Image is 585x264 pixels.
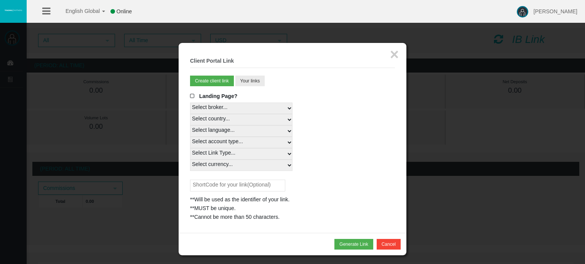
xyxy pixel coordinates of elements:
[21,12,37,18] div: v 4.0.25
[377,239,401,250] button: Cancel
[190,204,395,213] div: **MUST be unique.
[190,195,395,204] div: **Will be used as the identifier of your link.
[21,44,27,50] img: tab_domain_overview_orange.svg
[235,76,265,86] button: Your links
[12,20,18,26] img: website_grey.svg
[517,6,528,17] img: user-image
[117,8,132,14] span: Online
[56,8,100,14] span: English Global
[190,213,395,221] div: **Cannot be more than 50 characters.
[84,45,128,50] div: Keywords by Traffic
[4,9,23,12] img: logo.svg
[190,180,285,191] input: ShortCode for your link(Optional)
[190,58,234,64] b: Client Portal Link
[29,45,68,50] div: Domain Overview
[534,8,577,14] span: [PERSON_NAME]
[20,20,84,26] div: Domain: [DOMAIN_NAME]
[76,44,82,50] img: tab_keywords_by_traffic_grey.svg
[12,12,18,18] img: logo_orange.svg
[190,76,234,86] button: Create client link
[199,93,237,99] span: Landing Page?
[390,47,399,62] button: ×
[334,239,373,250] button: Generate Link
